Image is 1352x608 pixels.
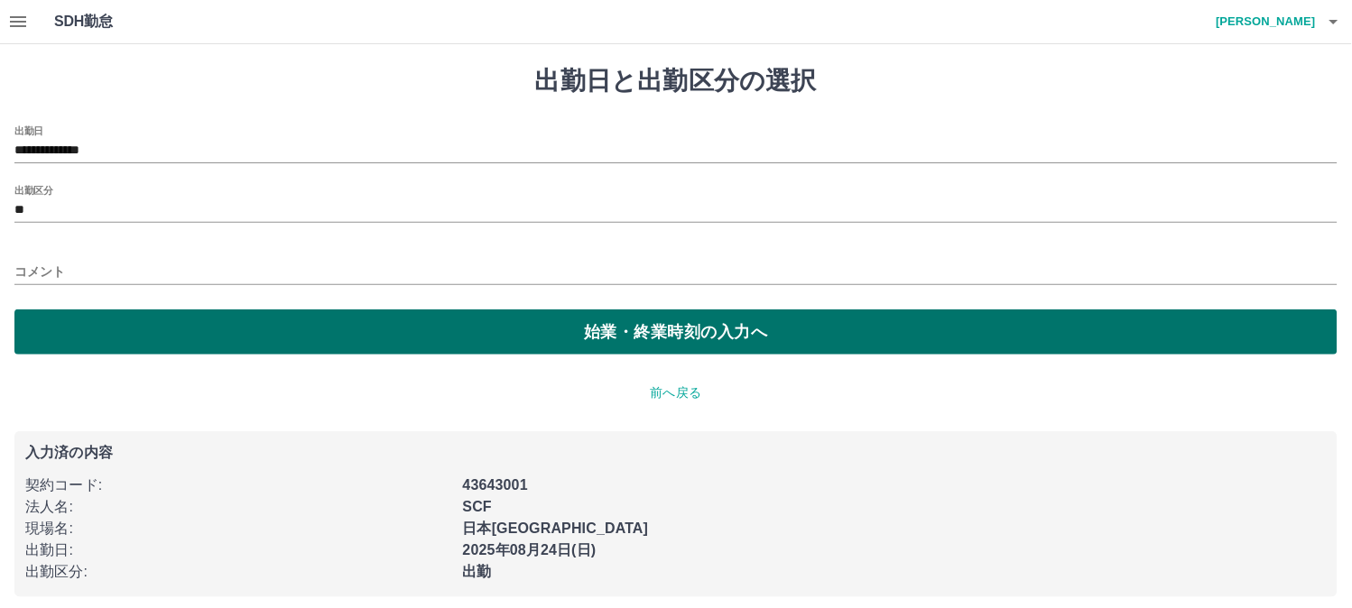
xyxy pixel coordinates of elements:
h1: 出勤日と出勤区分の選択 [14,66,1338,97]
b: SCF [463,499,492,514]
button: 始業・終業時刻の入力へ [14,309,1338,355]
p: 契約コード : [25,474,452,496]
b: 出勤 [463,564,492,579]
p: 法人名 : [25,496,452,518]
b: 2025年08月24日(日) [463,542,597,557]
b: 日本[GEOGRAPHIC_DATA] [463,520,649,536]
p: 現場名 : [25,518,452,539]
p: 出勤日 : [25,539,452,561]
p: 前へ戻る [14,383,1338,402]
b: 43643001 [463,477,528,493]
p: 出勤区分 : [25,561,452,583]
p: 入力済の内容 [25,446,1327,460]
label: 出勤区分 [14,183,52,197]
label: 出勤日 [14,124,43,137]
